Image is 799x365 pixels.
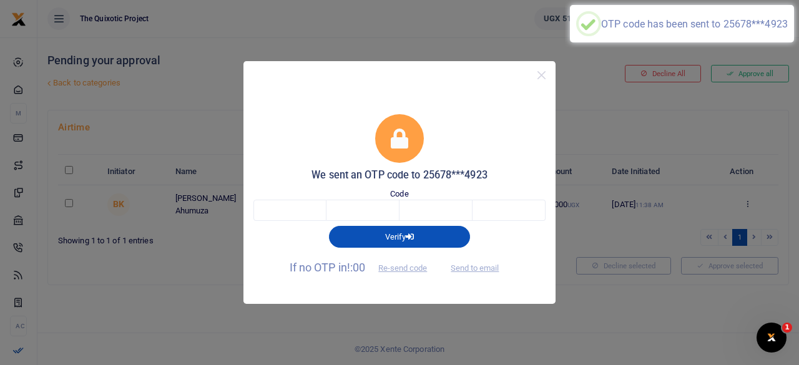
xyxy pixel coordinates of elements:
[757,323,787,353] iframe: Intercom live chat
[253,169,546,182] h5: We sent an OTP code to 25678***4923
[329,226,470,247] button: Verify
[532,66,551,84] button: Close
[390,188,408,200] label: Code
[601,18,788,30] div: OTP code has been sent to 25678***4923
[782,323,792,333] span: 1
[290,261,438,274] span: If no OTP in
[347,261,365,274] span: !:00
